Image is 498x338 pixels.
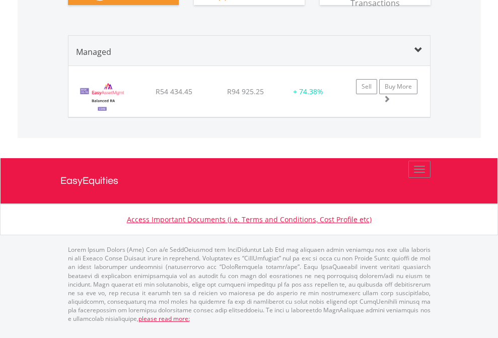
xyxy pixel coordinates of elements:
a: EasyEquities [60,158,438,204]
span: R54 434.45 [156,87,192,96]
span: R94 925.25 [227,87,264,96]
div: + 74.38% [282,87,334,97]
a: please read more: [138,314,190,323]
span: Managed [76,46,111,57]
a: Sell [356,79,377,94]
img: EMPBundle_CBalancedRA.png [74,79,131,114]
a: Access Important Documents (i.e. Terms and Conditions, Cost Profile etc) [127,215,372,224]
a: Buy More [379,79,417,94]
p: Lorem Ipsum Dolors (Ame) Con a/e SeddOeiusmod tem InciDiduntut Lab Etd mag aliquaen admin veniamq... [68,245,431,323]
